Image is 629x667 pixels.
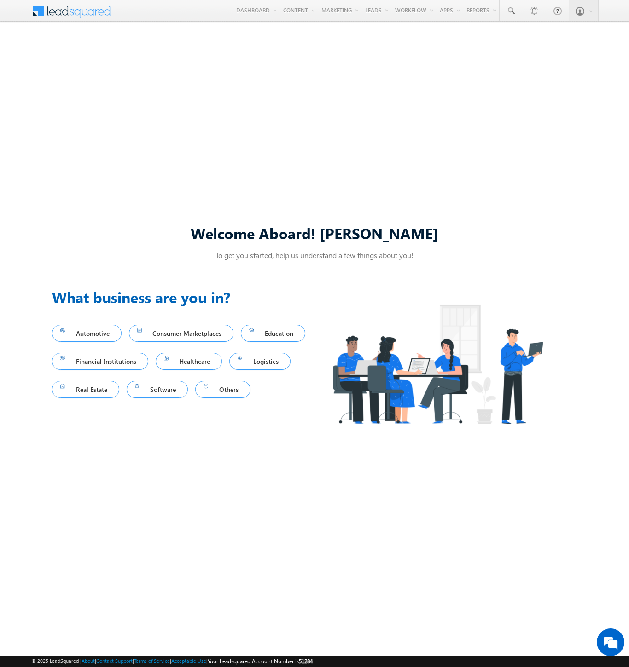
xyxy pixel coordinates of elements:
[96,658,133,664] a: Contact Support
[314,286,560,442] img: Industry.png
[60,355,140,368] span: Financial Institutions
[299,658,313,665] span: 51284
[60,383,111,396] span: Real Estate
[171,658,206,664] a: Acceptable Use
[137,327,226,339] span: Consumer Marketplaces
[204,383,242,396] span: Others
[60,327,113,339] span: Automotive
[82,658,95,664] a: About
[31,657,313,666] span: © 2025 LeadSquared | | | | |
[52,286,314,308] h3: What business are you in?
[164,355,214,368] span: Healthcare
[135,383,180,396] span: Software
[238,355,282,368] span: Logistics
[52,223,577,243] div: Welcome Aboard! [PERSON_NAME]
[134,658,170,664] a: Terms of Service
[52,250,577,260] p: To get you started, help us understand a few things about you!
[249,327,297,339] span: Education
[208,658,313,665] span: Your Leadsquared Account Number is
